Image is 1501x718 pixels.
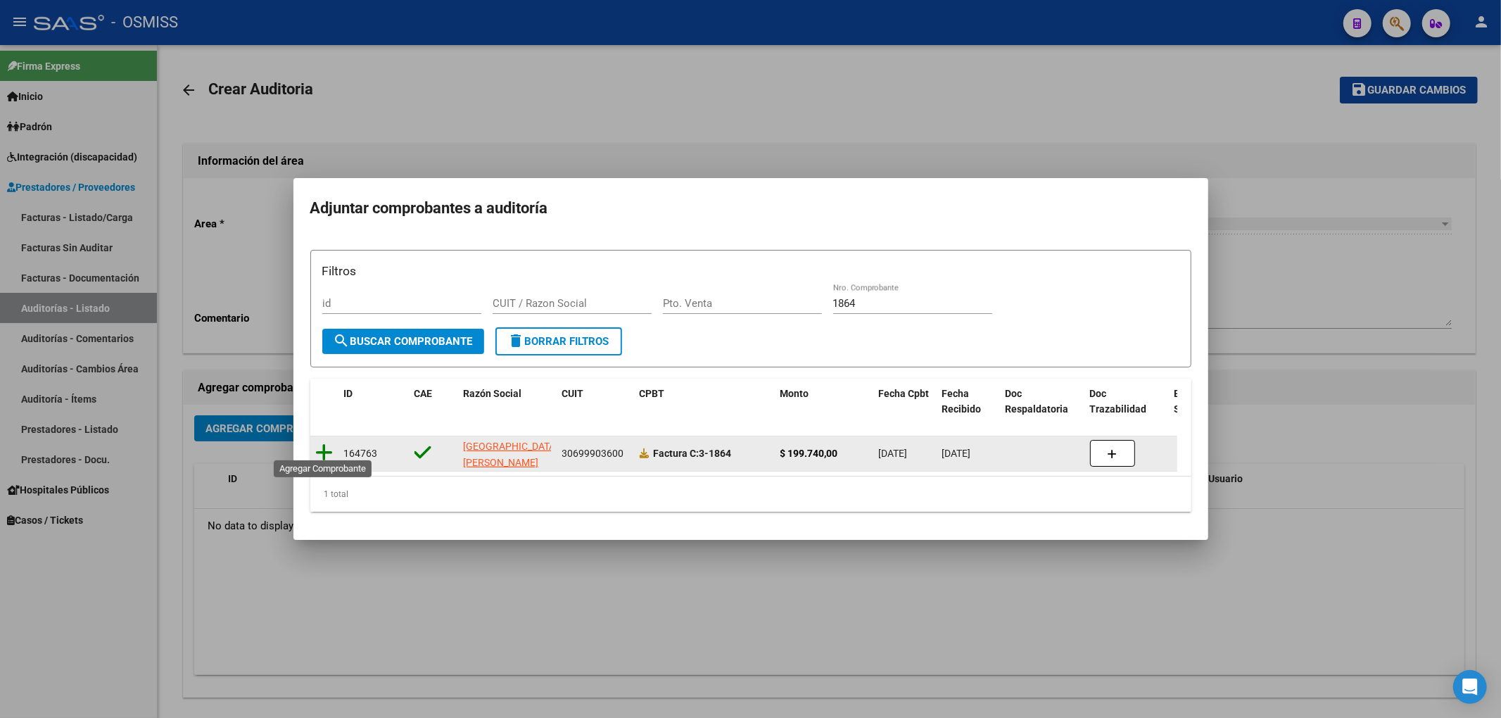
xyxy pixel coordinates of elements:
[344,448,378,459] span: 164763
[942,448,971,459] span: [DATE]
[508,335,609,348] span: Borrar Filtros
[322,262,1179,280] h3: Filtros
[562,448,624,459] span: 30699903600
[508,332,525,349] mat-icon: delete
[1000,379,1084,425] datatable-header-cell: Doc Respaldatoria
[334,335,473,348] span: Buscar Comprobante
[879,448,908,459] span: [DATE]
[654,448,699,459] span: Factura C:
[1169,379,1246,425] datatable-header-cell: Expediente SUR Asociado
[495,327,622,355] button: Borrar Filtros
[338,379,409,425] datatable-header-cell: ID
[464,388,522,399] span: Razón Social
[1084,379,1169,425] datatable-header-cell: Doc Trazabilidad
[873,379,937,425] datatable-header-cell: Fecha Cpbt
[640,388,665,399] span: CPBT
[780,448,838,459] strong: $ 199.740,00
[654,448,732,459] strong: 3-1864
[1006,388,1069,415] span: Doc Respaldatoria
[414,388,433,399] span: CAE
[942,388,982,415] span: Fecha Recibido
[409,379,458,425] datatable-header-cell: CAE
[334,332,350,349] mat-icon: search
[879,388,930,399] span: Fecha Cpbt
[634,379,775,425] datatable-header-cell: CPBT
[1174,388,1237,415] span: Expediente SUR Asociado
[1453,670,1487,704] div: Open Intercom Messenger
[562,388,584,399] span: CUIT
[344,388,353,399] span: ID
[775,379,873,425] datatable-header-cell: Monto
[310,477,1191,512] div: 1 total
[780,388,809,399] span: Monto
[557,379,634,425] datatable-header-cell: CUIT
[464,441,559,468] span: [GEOGRAPHIC_DATA] [PERSON_NAME]
[1090,388,1147,415] span: Doc Trazabilidad
[937,379,1000,425] datatable-header-cell: Fecha Recibido
[310,195,1191,222] h2: Adjuntar comprobantes a auditoría
[322,329,484,354] button: Buscar Comprobante
[458,379,557,425] datatable-header-cell: Razón Social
